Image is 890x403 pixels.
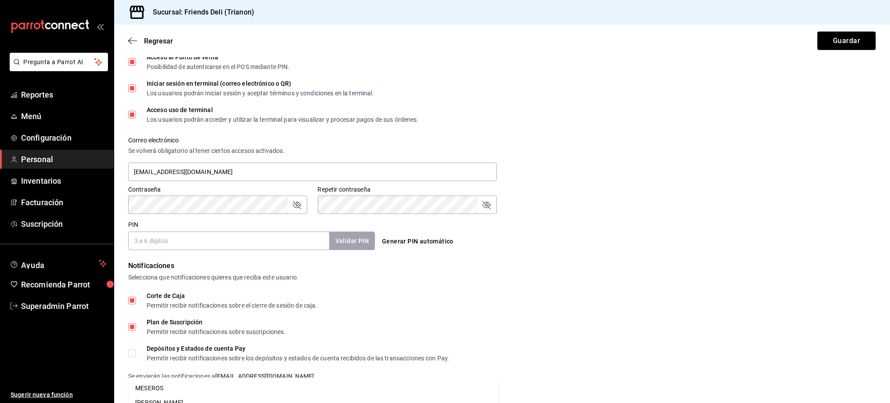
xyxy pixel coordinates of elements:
[21,218,107,230] span: Suscripción
[21,279,107,290] span: Recomienda Parrot
[147,116,419,123] div: Los usuarios podrán acceder y utilizar la terminal para visualizar y procesar pagos de sus órdenes.
[128,146,497,156] div: Se volverá obligatorio al tener ciertos accesos activados.
[147,80,374,87] div: Iniciar sesión en terminal (correo electrónico o QR)
[378,233,457,250] button: Generar PIN automático
[128,187,307,193] label: Contraseña
[147,345,450,352] div: Depósitos y Estados de cuenta Pay
[24,58,94,67] span: Pregunta a Parrot AI
[11,390,107,399] span: Sugerir nueva función
[146,7,254,18] h3: Sucursal: Friends Deli (Trianon)
[128,372,876,381] div: Se enviarán las notificaciones a
[21,258,95,269] span: Ayuda
[147,90,374,96] div: Los usuarios podrán iniciar sesión y aceptar términos y condiciones en la terminal.
[147,107,419,113] div: Acceso uso de terminal
[128,381,499,396] li: MESEROS
[97,23,104,30] button: open_drawer_menu
[21,89,107,101] span: Reportes
[128,232,329,250] input: 3 a 6 dígitos
[318,187,497,193] label: Repetir contraseña
[21,132,107,144] span: Configuración
[147,329,286,335] div: Permitir recibir notificaciones sobre suscripciones.
[147,319,286,325] div: Plan de Suscripción
[10,53,108,71] button: Pregunta a Parrot AI
[147,355,450,361] div: Permitir recibir notificaciones sobre los depósitos y estados de cuenta recibidos de las transacc...
[818,32,876,50] button: Guardar
[128,37,173,45] button: Regresar
[215,373,314,380] strong: [EMAIL_ADDRESS][DOMAIN_NAME]
[147,54,290,60] div: Acceso al Punto de venta
[21,153,107,165] span: Personal
[21,300,107,312] span: Superadmin Parrot
[128,261,876,271] div: Notificaciones
[144,37,173,45] span: Regresar
[6,64,108,73] a: Pregunta a Parrot AI
[21,196,107,208] span: Facturación
[128,222,138,228] label: PIN
[147,64,290,70] div: Posibilidad de autenticarse en el POS mediante PIN.
[128,138,497,144] label: Correo electrónico
[292,200,302,210] button: passwordField
[147,293,317,299] div: Corte de Caja
[128,273,876,282] div: Selecciona que notificaciones quieres que reciba este usuario.
[147,302,317,309] div: Permitir recibir notificaciones sobre el cierre de sesión de caja.
[21,175,107,187] span: Inventarios
[21,110,107,122] span: Menú
[481,200,492,210] button: passwordField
